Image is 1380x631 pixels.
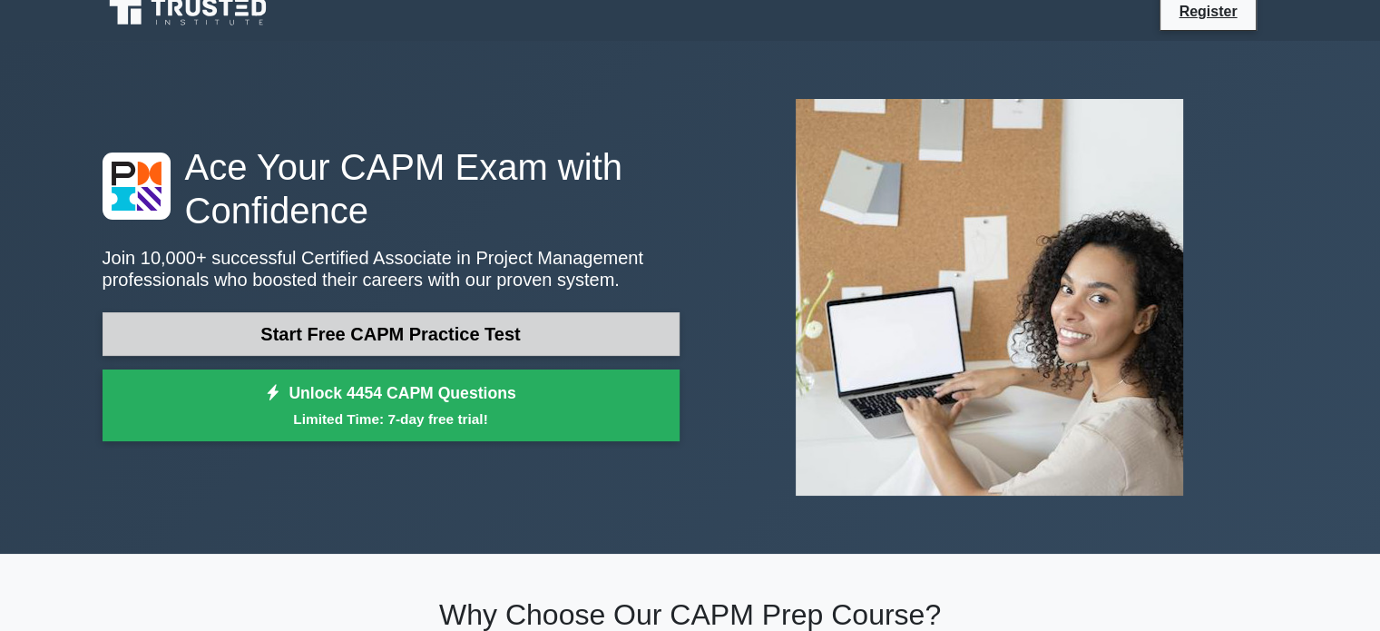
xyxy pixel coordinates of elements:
a: Unlock 4454 CAPM QuestionsLimited Time: 7-day free trial! [103,370,680,442]
a: Start Free CAPM Practice Test [103,312,680,356]
p: Join 10,000+ successful Certified Associate in Project Management professionals who boosted their... [103,247,680,291]
h1: Ace Your CAPM Exam with Confidence [103,145,680,232]
small: Limited Time: 7-day free trial! [125,409,657,429]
